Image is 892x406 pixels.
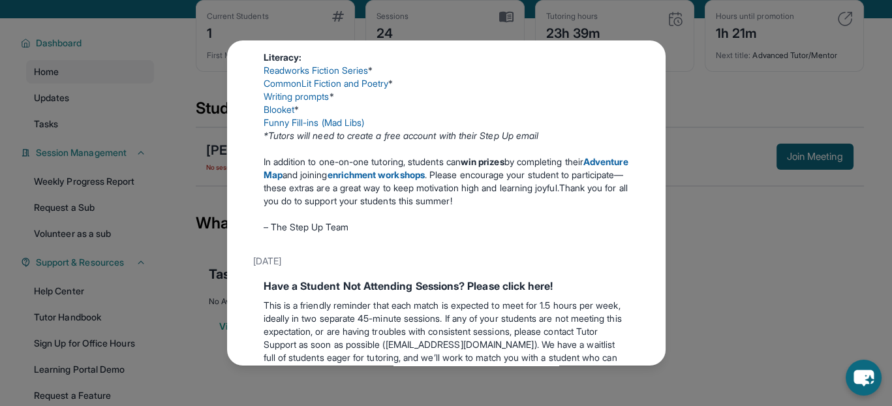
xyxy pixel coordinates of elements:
[264,278,629,294] div: Have a Student Not Attending Sessions? Please click here!
[461,156,504,167] strong: win prizes
[264,65,369,76] a: Readworks Fiction Series
[264,104,295,115] a: Blooket
[264,117,365,128] a: Funny Fill-ins (Mad Libs)
[264,52,302,63] strong: Literacy:
[264,155,629,208] p: In addition to one-on-one tutoring, students can by completing their and joining . Please encoura...
[264,91,330,102] a: Writing prompts
[264,78,389,89] a: CommonLit Fiction and Poetry
[846,360,882,396] button: chat-button
[253,249,639,273] div: [DATE]
[264,299,629,377] p: This is a friendly reminder that each match is expected to meet for 1.5 hours per week, ideally i...
[328,169,425,180] a: enrichment workshops
[264,221,629,234] p: – The Step Up Team
[264,130,539,141] em: *Tutors will need to create a free account with their Step Up email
